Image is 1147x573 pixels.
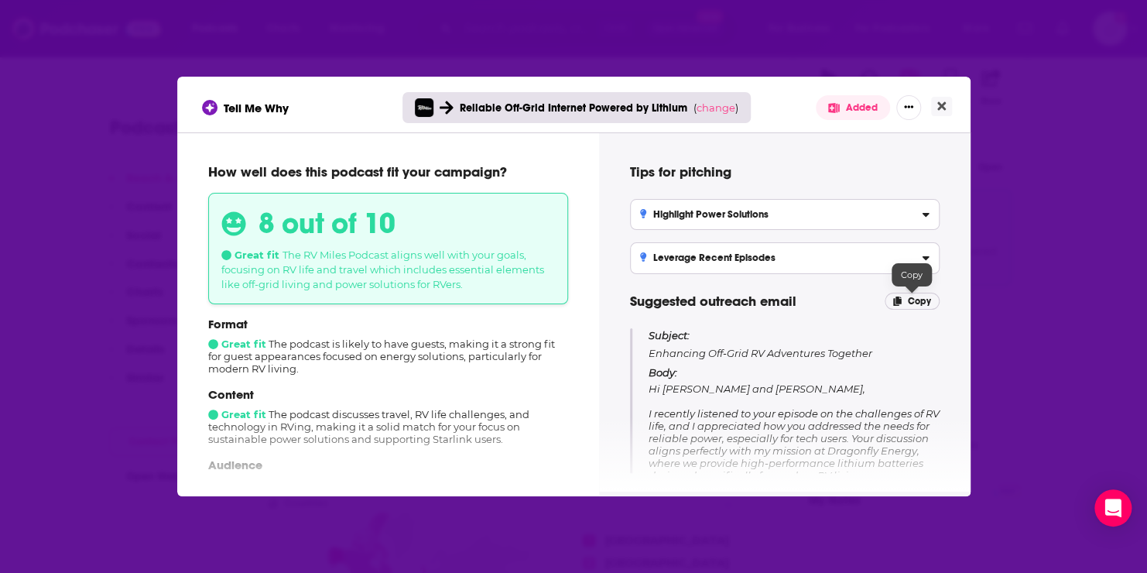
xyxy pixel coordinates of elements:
h4: Tips for pitching [630,163,940,180]
div: Copy [892,263,932,286]
span: Reliable Off-Grid Internet Powered by Lithium [460,101,687,115]
span: Great fit [221,249,279,261]
div: The audience is heavily invested in RV travel, including off-grid solutions and tech products, wh... [208,458,568,516]
button: Added [816,95,890,120]
span: Great fit [208,408,266,420]
div: Open Intercom Messenger [1094,489,1132,527]
span: change [697,101,735,114]
button: Close [931,97,952,116]
p: Audience [208,458,568,472]
span: Suggested outreach email [630,293,796,310]
p: Format [208,317,568,331]
h3: 8 out of 10 [259,206,395,241]
h3: Leverage Recent Episodes [640,252,776,263]
span: Tell Me Why [224,101,289,115]
img: tell me why sparkle [204,102,215,113]
h3: Highlight Power Solutions [640,209,769,220]
div: The podcast discusses travel, RV life challenges, and technology in RVing, making it a solid matc... [208,387,568,445]
span: Subject: [648,328,689,342]
span: ( ) [693,101,738,114]
p: Enhancing Off-Grid RV Adventures Together [648,328,939,360]
div: The podcast is likely to have guests, making it a strong fit for guest appearances focused on ene... [208,317,568,375]
button: Show More Button [896,95,921,120]
p: How well does this podcast fit your campaign? [208,163,568,180]
span: Body: [648,366,676,379]
span: The RV Miles Podcast aligns well with your goals, focusing on RV life and travel which includes e... [221,249,544,290]
p: Content [208,387,568,402]
img: RV Miles Podcast [415,98,433,117]
span: Copy [908,296,931,307]
span: Great fit [208,338,266,350]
